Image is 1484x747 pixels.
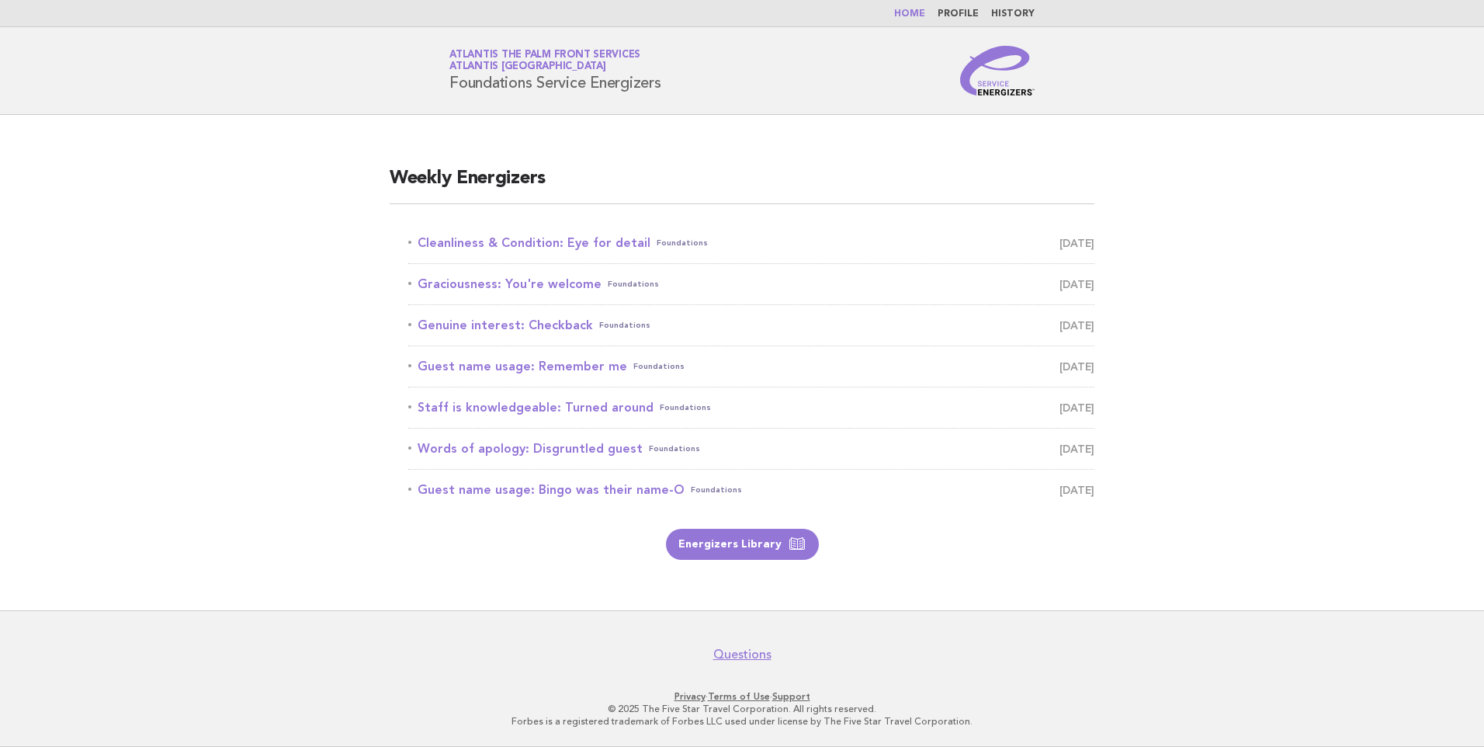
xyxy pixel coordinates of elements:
[1059,273,1094,295] span: [DATE]
[408,356,1094,377] a: Guest name usage: Remember meFoundations [DATE]
[408,232,1094,254] a: Cleanliness & Condition: Eye for detailFoundations [DATE]
[938,9,979,19] a: Profile
[691,479,742,501] span: Foundations
[390,166,1094,204] h2: Weekly Energizers
[1059,438,1094,460] span: [DATE]
[408,273,1094,295] a: Graciousness: You're welcomeFoundations [DATE]
[1059,232,1094,254] span: [DATE]
[991,9,1035,19] a: History
[449,50,661,91] h1: Foundations Service Energizers
[960,46,1035,96] img: Service Energizers
[408,397,1094,419] a: Staff is knowledgeable: Turned aroundFoundations [DATE]
[608,273,659,295] span: Foundations
[408,438,1094,460] a: Words of apology: Disgruntled guestFoundations [DATE]
[772,691,810,702] a: Support
[267,703,1217,715] p: © 2025 The Five Star Travel Corporation. All rights reserved.
[599,314,650,336] span: Foundations
[408,314,1094,336] a: Genuine interest: CheckbackFoundations [DATE]
[894,9,925,19] a: Home
[657,232,708,254] span: Foundations
[1059,479,1094,501] span: [DATE]
[660,397,711,419] span: Foundations
[666,529,819,560] a: Energizers Library
[1059,356,1094,377] span: [DATE]
[449,62,606,72] span: Atlantis [GEOGRAPHIC_DATA]
[713,647,771,662] a: Questions
[633,356,685,377] span: Foundations
[449,50,640,71] a: Atlantis The Palm Front ServicesAtlantis [GEOGRAPHIC_DATA]
[267,690,1217,703] p: · ·
[1059,397,1094,419] span: [DATE]
[708,691,770,702] a: Terms of Use
[1059,314,1094,336] span: [DATE]
[674,691,706,702] a: Privacy
[649,438,700,460] span: Foundations
[267,715,1217,728] p: Forbes is a registered trademark of Forbes LLC used under license by The Five Star Travel Corpora...
[408,479,1094,501] a: Guest name usage: Bingo was their name-OFoundations [DATE]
